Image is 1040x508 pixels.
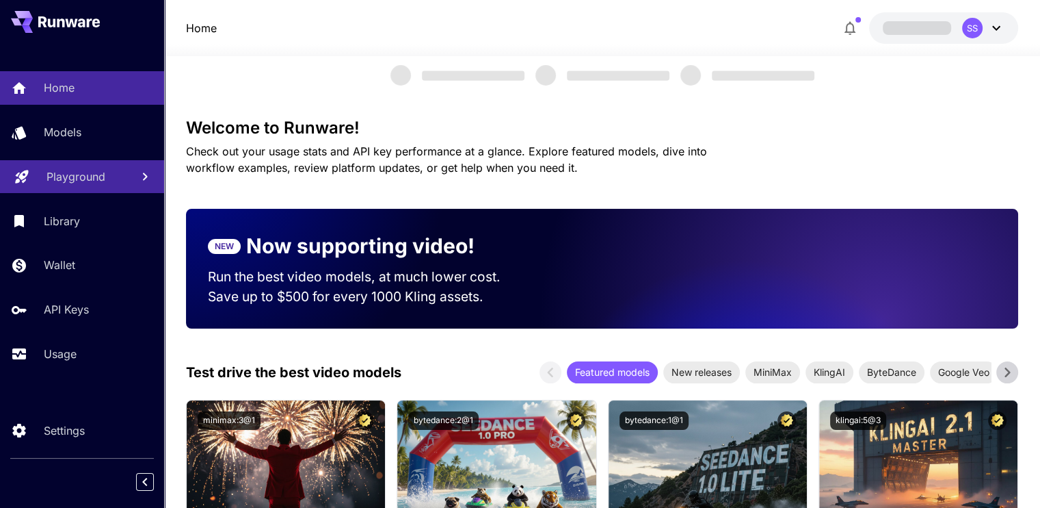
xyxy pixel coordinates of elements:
div: New releases [663,361,740,383]
p: Now supporting video! [246,231,475,262]
button: minimax:3@1 [198,411,261,430]
div: SS [962,18,983,38]
p: Models [44,124,81,140]
p: Settings [44,422,85,439]
button: Certified Model – Vetted for best performance and includes a commercial license. [356,411,374,430]
span: KlingAI [805,365,853,379]
p: Save up to $500 for every 1000 Kling assets. [208,287,526,307]
p: NEW [215,240,234,253]
p: Library [44,213,80,229]
nav: breadcrumb [186,20,217,36]
div: Collapse sidebar [146,470,164,494]
h3: Welcome to Runware! [186,118,1018,138]
a: Home [186,20,217,36]
span: MiniMax [745,365,800,379]
p: Wallet [44,257,75,273]
p: Test drive the best video models [186,362,401,383]
div: MiniMax [745,361,800,383]
div: Featured models [567,361,658,383]
span: New releases [663,365,740,379]
button: SS [869,12,1018,44]
p: Home [44,79,75,96]
span: Featured models [567,365,658,379]
div: ByteDance [859,361,924,383]
p: Run the best video models, at much lower cost. [208,267,526,287]
button: bytedance:2@1 [408,411,479,430]
div: KlingAI [805,361,853,383]
span: ByteDance [859,365,924,379]
p: Playground [46,168,105,185]
div: Google Veo [930,361,998,383]
span: Google Veo [930,365,998,379]
span: Check out your usage stats and API key performance at a glance. Explore featured models, dive int... [186,144,707,175]
button: Certified Model – Vetted for best performance and includes a commercial license. [777,411,796,430]
p: API Keys [44,301,89,318]
button: Certified Model – Vetted for best performance and includes a commercial license. [567,411,585,430]
p: Usage [44,346,77,362]
button: Certified Model – Vetted for best performance and includes a commercial license. [988,411,1006,430]
button: klingai:5@3 [830,411,886,430]
button: Collapse sidebar [136,473,154,491]
button: bytedance:1@1 [619,411,689,430]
